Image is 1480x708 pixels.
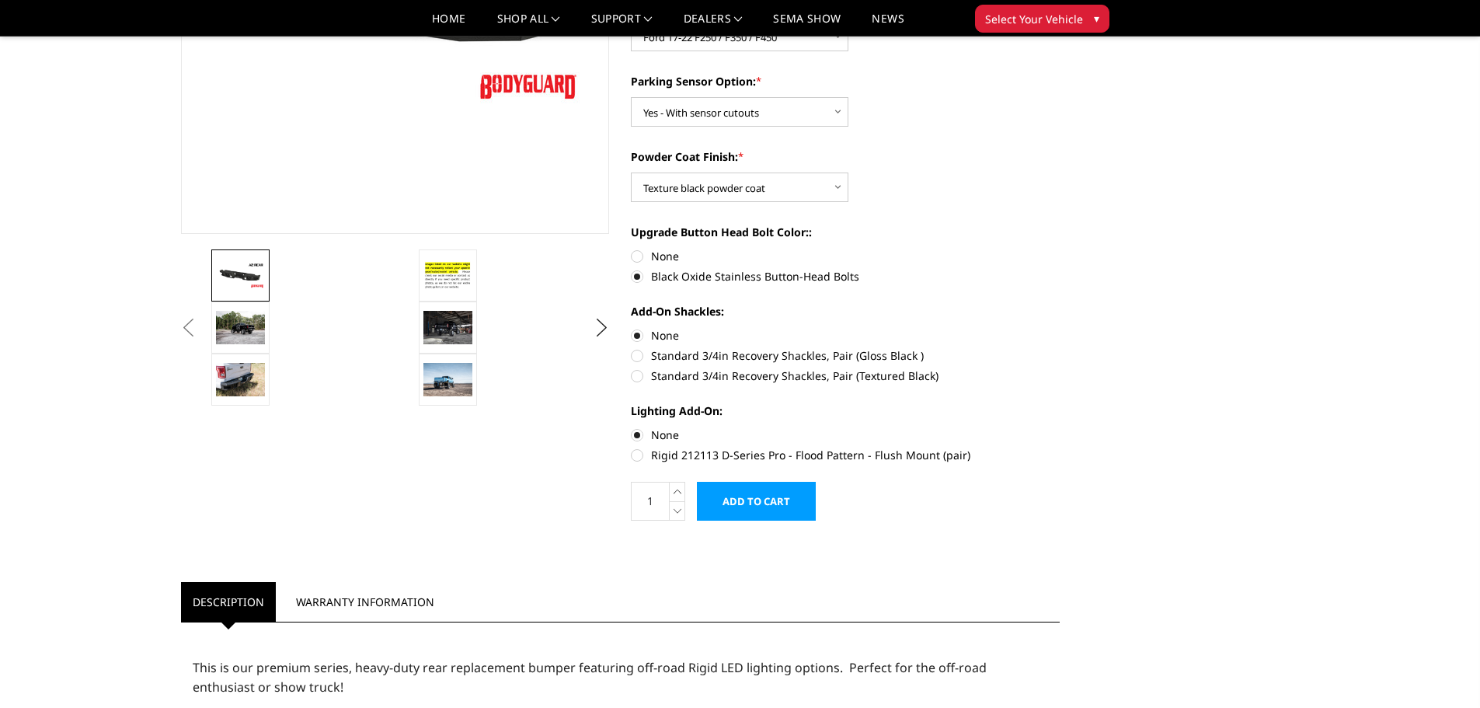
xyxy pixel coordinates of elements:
label: Black Oxide Stainless Button-Head Bolts [631,268,1060,284]
label: Powder Coat Finish: [631,148,1060,165]
iframe: Chat Widget [1402,633,1480,708]
button: Select Your Vehicle [975,5,1109,33]
span: This is our premium series, heavy-duty rear replacement bumper featuring off-road Rigid LED light... [193,659,987,696]
label: Add-On Shackles: [631,303,1060,319]
a: Description [181,582,276,622]
img: A2 Series - Rear Bumper [423,311,472,344]
label: None [631,248,1060,264]
span: ▾ [1094,10,1099,26]
button: Next [590,316,613,340]
a: News [872,13,904,36]
a: SEMA Show [773,13,841,36]
label: Standard 3/4in Recovery Shackles, Pair (Textured Black) [631,368,1060,384]
a: shop all [497,13,560,36]
span: Select Your Vehicle [985,11,1083,27]
label: Standard 3/4in Recovery Shackles, Pair (Gloss Black ) [631,347,1060,364]
img: A2 Series - Rear Bumper [423,259,472,292]
input: Add to Cart [697,482,816,521]
a: Warranty Information [284,582,446,622]
img: A2 Series - Rear Bumper [423,363,472,396]
label: None [631,427,1060,443]
a: Home [432,13,465,36]
img: A2 Series - Rear Bumper [216,311,265,344]
label: Parking Sensor Option: [631,73,1060,89]
label: Upgrade Button Head Bolt Color:: [631,224,1060,240]
a: Support [591,13,653,36]
img: A2 Series - Rear Bumper [216,262,265,289]
label: Rigid 212113 D-Series Pro - Flood Pattern - Flush Mount (pair) [631,447,1060,463]
label: Lighting Add-On: [631,403,1060,419]
img: A2 Series - Rear Bumper [216,363,265,396]
button: Previous [177,316,200,340]
a: Dealers [684,13,743,36]
label: None [631,327,1060,344]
